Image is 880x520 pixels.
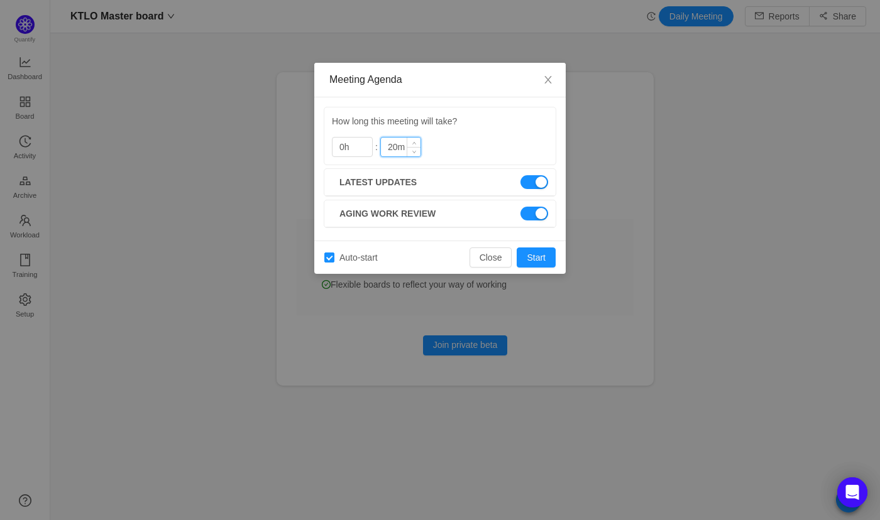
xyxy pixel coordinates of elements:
[412,150,416,154] i: icon: down
[407,138,421,147] span: Increase Value
[407,147,421,156] span: Decrease Value
[375,142,378,152] span: :
[412,141,416,145] i: icon: up
[334,252,383,263] span: Auto-start
[339,176,417,189] span: Latest updates
[517,247,556,268] button: Start
[470,247,512,268] button: Close
[543,75,553,85] i: icon: close
[837,477,867,507] div: Open Intercom Messenger
[329,73,551,87] div: Meeting Agenda
[332,115,548,128] p: How long this meeting will take?
[531,63,566,98] button: Close
[339,207,436,220] span: Aging work review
